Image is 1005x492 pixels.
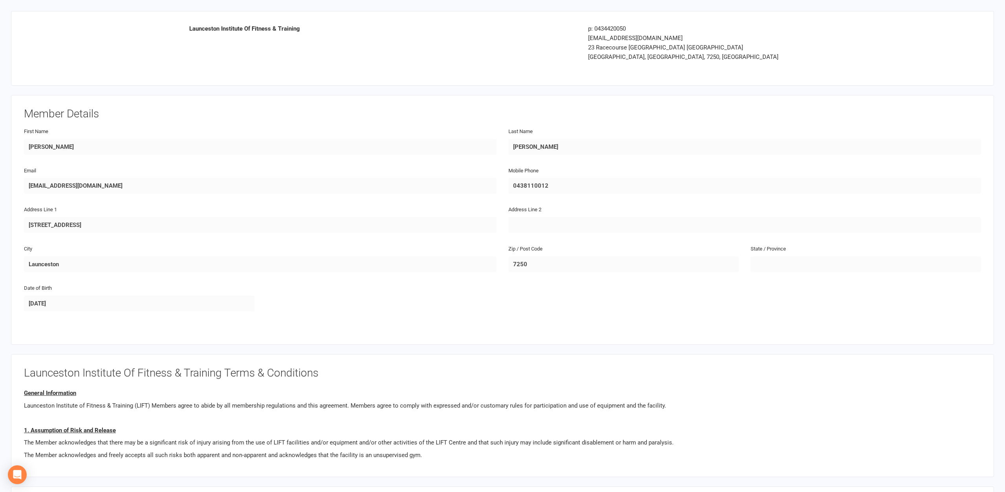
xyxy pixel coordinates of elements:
p: The Member acknowledges that there may be a significant risk of injury arising from the use of LI... [24,438,981,447]
p: Launceston Institute of Fitness & Training (LIFT) Members agree to abide by all membership regula... [24,401,981,410]
label: Mobile Phone [508,167,539,175]
signed-waiver-collapsible-panel: waiver.signed_waiver_form_attributes.gym_tacs_title [11,354,994,477]
label: State / Province [751,245,786,253]
label: Last Name [508,128,533,136]
span: General Information [24,390,76,397]
h3: Launceston Institute Of Fitness & Training Terms & Conditions [24,367,981,379]
div: [GEOGRAPHIC_DATA], [GEOGRAPHIC_DATA], 7250, [GEOGRAPHIC_DATA] [588,52,895,62]
p: The Member acknowledges and freely accepts all such risks both apparent and non-apparent and ackn... [24,450,981,460]
label: Date of Birth [24,284,52,293]
label: Zip / Post Code [508,245,543,253]
h3: Member Details [24,108,981,120]
label: Address Line 1 [24,206,57,214]
div: Open Intercom Messenger [8,465,27,484]
div: p: 0434420050 [588,24,895,33]
label: Email [24,167,36,175]
div: [EMAIL_ADDRESS][DOMAIN_NAME] [588,33,895,43]
p: The Member agrees to assume all risks associated with using exercise equipment and exercising wit... [24,463,981,472]
strong: Launceston Institute Of Fitness & Training [189,25,300,32]
label: Address Line 2 [508,206,541,214]
label: City [24,245,32,253]
span: 1. Assumption of Risk and Release [24,427,116,434]
label: First Name [24,128,48,136]
div: 23 Racecourse [GEOGRAPHIC_DATA] [GEOGRAPHIC_DATA] [588,43,895,52]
